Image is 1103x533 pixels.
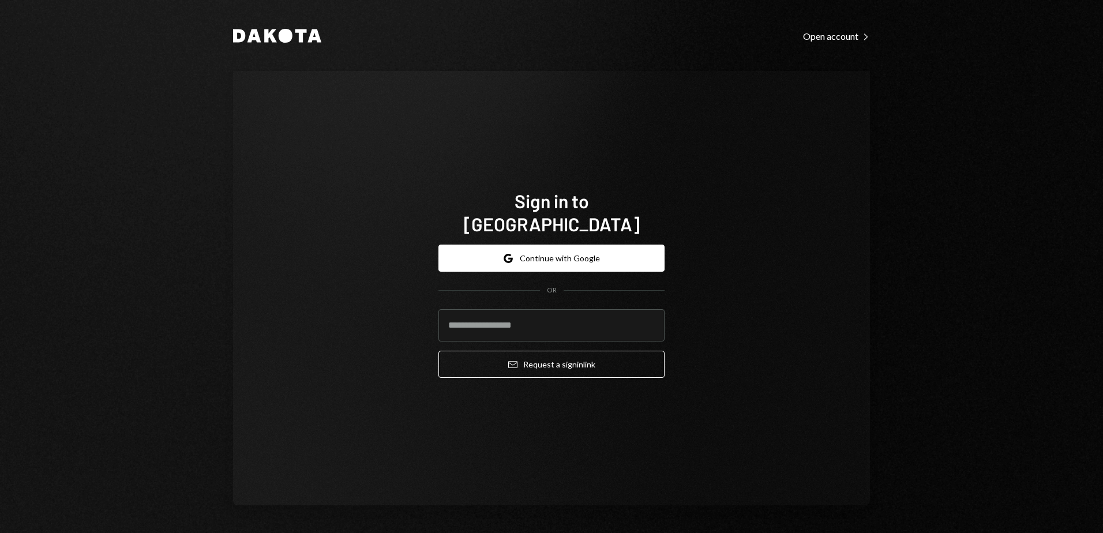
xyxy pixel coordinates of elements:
[438,351,665,378] button: Request a signinlink
[438,245,665,272] button: Continue with Google
[803,31,870,42] div: Open account
[438,189,665,235] h1: Sign in to [GEOGRAPHIC_DATA]
[803,29,870,42] a: Open account
[547,286,557,295] div: OR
